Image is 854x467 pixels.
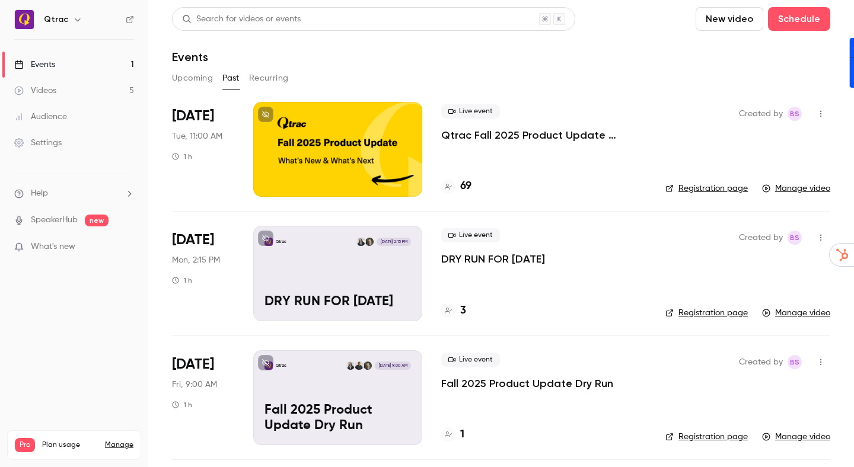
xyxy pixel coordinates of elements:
h4: 3 [460,303,466,319]
span: Created by [739,231,783,245]
button: Emoji picker [18,388,28,398]
div: cool! That was easy then!!! [95,334,228,360]
b: [PERSON_NAME] [51,252,117,260]
a: Registration page [665,307,748,319]
img: Yoni Lavi [365,238,374,246]
span: Barry Strauss [788,107,802,121]
a: DRY RUN FOR TOMORROWQtracYoni LaviLaura Simonson[DATE] 2:15 PMDRY RUN FOR [DATE] [253,226,422,321]
span: [DATE] 9:00 AM [375,362,410,370]
div: You will be notified here and by email ([PERSON_NAME][EMAIL_ADDRESS][PERSON_NAME][DOMAIN_NAME]) [9,190,195,239]
img: Qtrac [15,10,34,29]
div: Events [14,59,55,71]
span: BS [790,107,799,121]
span: Mon, 2:15 PM [172,254,220,266]
h1: Events [172,50,208,64]
span: [DATE] 2:15 PM [377,238,410,246]
a: SpeakerHub [31,214,78,226]
button: Upcoming [172,69,213,88]
div: user says… [9,334,228,375]
div: Sep 15 Mon, 2:15 PM (America/Los Angeles) [172,226,234,321]
span: Tue, 11:00 AM [172,130,222,142]
div: Operator says… [9,190,228,248]
div: yes, we're getting the transcript of the video [19,283,185,306]
span: new [85,215,109,226]
span: Help [31,187,48,200]
p: Qtrac [276,239,286,245]
span: Created by [739,355,783,369]
button: Start recording [75,388,85,398]
span: Barry Strauss [788,231,802,245]
button: Gif picker [37,388,47,398]
div: [PERSON_NAME] • [DATE] [19,315,112,322]
button: Past [222,69,240,88]
div: 1 h [172,400,192,410]
a: Fall 2025 Product Update Dry RunQtracYoni LaviAnthony GradyLaura Simonson[DATE] 9:00 AMFall 2025 ... [253,350,422,445]
a: Registration page [665,431,748,443]
span: Pro [15,438,35,452]
span: BS [790,355,799,369]
h6: Qtrac [44,14,68,25]
span: Created by [739,107,783,121]
li: help-dropdown-opener [14,187,134,200]
button: go back [8,5,30,27]
div: Sep 12 Fri, 9:00 AM (America/Los Angeles) [172,350,234,445]
p: DRY RUN FOR [DATE] [265,295,411,310]
a: Manage video [762,307,830,319]
a: Fall 2025 Product Update Dry Run [441,376,613,391]
iframe: Noticeable Trigger [120,242,134,252]
div: You will be notified here and by email ( ) [19,197,185,232]
a: Manage [105,440,133,450]
div: cool! That was easy then!!! [104,341,218,353]
a: Qtrac Fall 2025 Product Update Webinar [441,128,646,142]
a: 3 [441,303,466,319]
span: Live event [441,228,500,242]
div: yes, we're getting the transcript of the video[PERSON_NAME] • [DATE] [9,276,195,313]
a: Manage video [762,431,830,443]
div: 1 h [172,152,192,161]
p: Qtrac [276,363,286,369]
img: Laura Simonson [356,238,365,246]
textarea: Message… [10,363,227,383]
button: Send a message… [203,383,222,402]
div: Audience [14,111,67,123]
button: Schedule [768,7,830,31]
button: Upload attachment [56,388,66,398]
span: [DATE] [172,231,214,250]
img: Profile image for Salim [34,7,53,25]
a: [PERSON_NAME][EMAIL_ADDRESS][PERSON_NAME][DOMAIN_NAME] [19,209,167,231]
span: Fri, 9:00 AM [172,379,217,391]
span: Live event [441,353,500,367]
img: Anthony Grady [355,362,363,370]
span: BS [790,231,799,245]
a: Registration page [665,183,748,194]
div: Settings [14,137,62,149]
p: Active 6h ago [58,15,110,27]
h1: [PERSON_NAME] [58,6,135,15]
button: Recurring [249,69,289,88]
a: Manage video [762,183,830,194]
img: Laura Simonson [346,362,355,370]
a: 69 [441,178,471,194]
a: DRY RUN FOR [DATE] [441,252,545,266]
span: [DATE] [172,355,214,374]
div: Salim says… [9,248,228,276]
h4: 1 [460,427,464,443]
div: I think I did it correctly. Does this mean it's been trimmed and now doing the AI metadata and th... [52,139,218,174]
div: user says… [9,28,228,190]
span: Plan usage [42,440,98,450]
button: Home [186,5,208,27]
div: I think I did it correctly. Does this mean it's been trimmed and now doing the AI metadata and th... [43,28,228,180]
img: Yoni Lavi [364,362,372,370]
button: New video [696,7,763,31]
div: joined the conversation [51,251,202,261]
div: Salim says… [9,276,228,334]
span: Live event [441,104,500,119]
div: Search for videos or events [182,13,301,25]
div: Sep 16 Tue, 11:00 AM (America/Los Angeles) [172,102,234,197]
span: [DATE] [172,107,214,126]
span: Barry Strauss [788,355,802,369]
a: 1 [441,427,464,443]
